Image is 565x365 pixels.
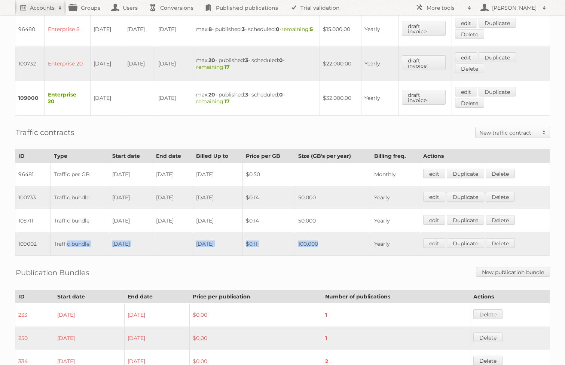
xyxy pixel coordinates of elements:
[125,326,190,350] td: [DATE]
[15,46,45,81] td: 100732
[193,150,242,163] th: Billed Up to
[455,18,477,28] a: edit
[325,312,327,318] strong: 1
[125,290,190,303] th: End date
[193,163,242,186] td: [DATE]
[423,238,445,248] a: edit
[371,163,420,186] td: Monthly
[325,358,328,365] strong: 2
[109,209,153,232] td: [DATE]
[15,303,54,327] td: 233
[245,57,248,64] strong: 3
[193,81,320,116] td: max: - published: - scheduled: -
[196,98,230,105] span: remaining:
[455,29,484,39] a: Delete
[371,186,420,209] td: Yearly
[402,90,446,105] a: draft invoice
[124,46,155,81] td: [DATE]
[193,209,242,232] td: [DATE]
[447,192,484,202] a: Duplicate
[447,238,484,248] a: Duplicate
[15,290,54,303] th: ID
[486,215,515,225] a: Delete
[193,232,242,256] td: [DATE]
[279,91,283,98] strong: 0
[322,290,470,303] th: Number of publications
[281,26,313,33] span: remaining:
[473,332,503,342] a: Delete
[279,57,283,64] strong: 0
[371,150,420,163] th: Billing freq.
[225,64,230,70] strong: 17
[455,52,477,62] a: edit
[486,169,515,178] a: Delete
[189,326,322,350] td: $0,00
[310,26,313,33] strong: 5
[455,64,484,73] a: Delete
[402,21,446,36] a: draft invoice
[90,12,124,47] td: [DATE]
[242,163,295,186] td: $0,50
[473,309,503,319] a: Delete
[479,87,516,96] a: Duplicate
[242,186,295,209] td: $0,14
[54,290,124,303] th: Start date
[54,303,124,327] td: [DATE]
[45,81,91,116] td: Enterprise 20
[361,81,399,116] td: Yearly
[320,12,361,47] td: $15.000,00
[295,209,371,232] td: 50,000
[54,326,124,350] td: [DATE]
[45,12,91,47] td: Enterprise 8
[193,186,242,209] td: [DATE]
[109,163,153,186] td: [DATE]
[276,26,280,33] strong: 0
[447,215,484,225] a: Duplicate
[320,81,361,116] td: $32.000,00
[208,57,215,64] strong: 20
[470,290,550,303] th: Actions
[242,209,295,232] td: $0,14
[455,98,484,108] a: Delete
[320,46,361,81] td: $22.000,00
[16,127,74,138] h2: Traffic contracts
[90,46,124,81] td: [DATE]
[193,46,320,81] td: max: - published: - scheduled: -
[30,4,55,12] h2: Accounts
[153,163,193,186] td: [DATE]
[51,209,109,232] td: Traffic bundle
[153,186,193,209] td: [DATE]
[155,81,193,116] td: [DATE]
[242,150,295,163] th: Price per GB
[476,267,550,277] a: New publication bundle
[295,232,371,256] td: 100,000
[153,209,193,232] td: [DATE]
[51,232,109,256] td: Traffic bundle
[15,12,45,47] td: 96480
[15,186,51,209] td: 100733
[476,127,550,138] a: New traffic contract
[423,215,445,225] a: edit
[420,150,550,163] th: Actions
[427,4,464,12] h2: More tools
[225,98,230,105] strong: 17
[16,267,89,278] h2: Publication Bundles
[189,290,322,303] th: Price per publication
[423,169,445,178] a: edit
[325,335,327,341] strong: 1
[125,303,190,327] td: [DATE]
[423,192,445,202] a: edit
[155,46,193,81] td: [DATE]
[242,232,295,256] td: $0,11
[15,326,54,350] td: 250
[295,150,371,163] th: Size (GB's per year)
[486,238,515,248] a: Delete
[371,232,420,256] td: Yearly
[196,64,230,70] span: remaining:
[51,163,109,186] td: Traffic per GB
[361,12,399,47] td: Yearly
[109,232,153,256] td: [DATE]
[15,81,45,116] td: 109000
[15,209,51,232] td: 105711
[51,150,109,163] th: Type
